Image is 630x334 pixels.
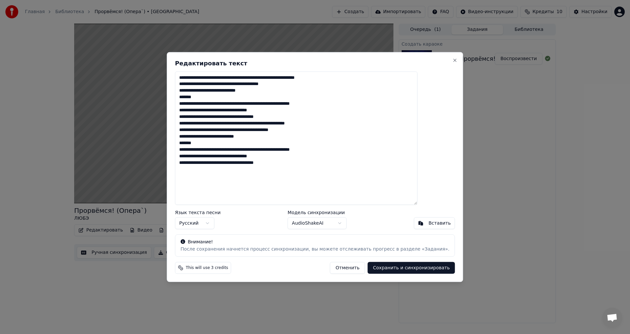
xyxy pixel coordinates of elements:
[368,262,455,274] button: Сохранить и синхронизировать
[180,239,449,245] div: Внимание!
[175,60,455,66] h2: Редактировать текст
[429,220,451,227] div: Вставить
[414,217,455,229] button: Вставить
[180,246,449,253] div: После сохранения начнется процесс синхронизации, вы можете отслеживать прогресс в разделе «Задания».
[186,265,228,271] span: This will use 3 credits
[330,262,365,274] button: Отменить
[288,210,347,215] label: Модель синхронизации
[175,210,220,215] label: Язык текста песни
